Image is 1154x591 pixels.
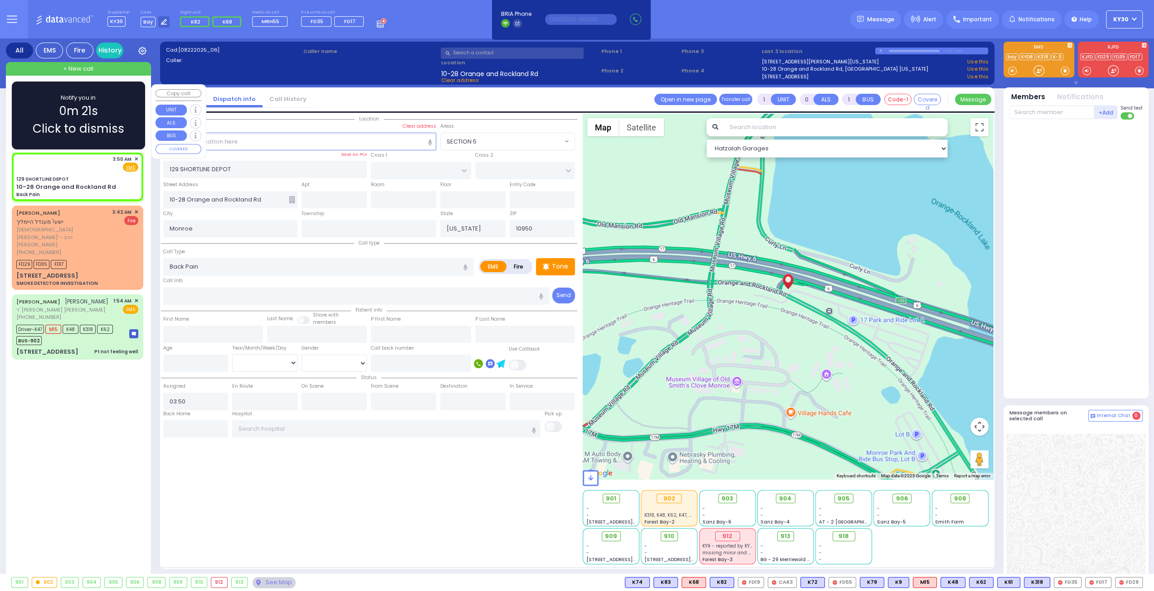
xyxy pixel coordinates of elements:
span: K318, K48, K62, K47, M15 [644,512,697,519]
div: Pt not feeling well [94,348,138,355]
span: members [313,319,336,326]
label: On Scene [302,383,324,390]
label: Apt [302,181,310,188]
a: FD17 [1128,53,1142,60]
span: - [760,505,763,512]
span: - [935,512,938,519]
span: - [877,505,880,512]
div: SMOKE DETECTOR INVESTIGATION [16,280,98,287]
button: UNIT [771,94,796,105]
span: 10-28 Orange and Rockland Rd [441,69,538,77]
div: - [819,556,869,563]
div: 129 SHORTLINE DEPOT [16,176,69,183]
button: Covered [914,94,941,105]
label: Areas [440,123,454,130]
span: MRH55 [262,18,279,25]
span: ✕ [134,297,138,305]
img: red-radio-icon.svg [1119,580,1124,585]
div: FD55 [828,577,856,588]
span: KY30 [107,16,126,27]
span: Patient info [351,307,387,313]
span: SECTION 5 [441,133,562,149]
a: [PERSON_NAME] [16,298,60,305]
span: - [819,505,822,512]
span: Fire [124,216,138,225]
a: KJFD [1080,53,1095,60]
div: - [819,549,869,556]
img: red-radio-icon.svg [742,580,746,585]
label: City [163,210,173,217]
a: bay [1006,53,1018,60]
span: EMS [123,305,138,314]
span: FD35 [311,18,323,25]
a: Use this [967,58,988,66]
h5: Message members on selected call [1009,410,1088,422]
span: [STREET_ADDRESS][PERSON_NAME] [644,556,730,563]
div: 10-28 Orange and Rockland Rd [16,183,116,192]
span: Internal Chat [1097,413,1130,419]
button: KY30 [1106,10,1143,29]
span: 908 [954,494,966,503]
label: P First Name [371,316,401,323]
small: Share with [313,312,339,318]
span: BG - 29 Merriewold S. [760,556,811,563]
span: K62 [97,325,113,334]
div: K82 [710,577,734,588]
label: State [440,210,453,217]
button: Send [552,288,575,303]
span: - [935,505,938,512]
div: K72 [800,577,825,588]
div: See map [253,577,295,588]
input: Search location [724,118,948,136]
span: SECTION 5 [440,133,575,150]
div: K74 [625,577,650,588]
label: En Route [232,383,253,390]
span: 3:42 AM [112,209,131,216]
div: K48 [940,577,965,588]
input: Search a contact [441,48,584,59]
div: 904 [83,577,101,587]
span: BUS-902 [16,336,42,345]
label: In Service [510,383,533,390]
span: Send text [1120,105,1143,111]
div: M15 [913,577,937,588]
span: M15 [45,325,61,334]
a: [PERSON_NAME] [16,209,60,216]
span: missing miror and out of stock [702,549,775,556]
span: - [877,512,880,519]
label: Last Name [267,315,293,322]
div: K79 [860,577,884,588]
button: Notifications [1057,92,1104,102]
button: UNIT [156,105,187,115]
div: FD19 [738,577,764,588]
a: K-3 [1051,53,1063,60]
span: - [586,549,589,556]
span: Click to dismiss [33,120,124,138]
label: ZIP [510,210,516,217]
button: Internal Chat 0 [1088,410,1143,422]
span: Status [356,374,381,381]
label: Gender [302,345,319,352]
div: BLS [860,577,884,588]
div: FD29 [1115,577,1143,588]
div: 905 [105,577,122,587]
button: COVERED [156,144,201,154]
button: ALS [156,117,187,128]
label: First Name [163,316,189,323]
span: [PHONE_NUMBER] [16,313,61,321]
div: 903 [61,577,78,587]
span: FD17 [344,18,355,25]
span: ✕ [134,208,138,216]
label: Street Address [163,181,198,188]
span: ישעי' מענדל היימליך [16,218,63,226]
span: - [760,512,763,519]
span: FD35 [34,260,49,269]
div: All [6,43,33,58]
div: K62 [969,577,993,588]
div: 908 [148,577,165,587]
span: KY9 - reported by KY75 [702,543,755,549]
button: +Add [1094,106,1118,119]
div: BLS [888,577,909,588]
label: Pick up [545,410,562,418]
a: K318 [1036,53,1050,60]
